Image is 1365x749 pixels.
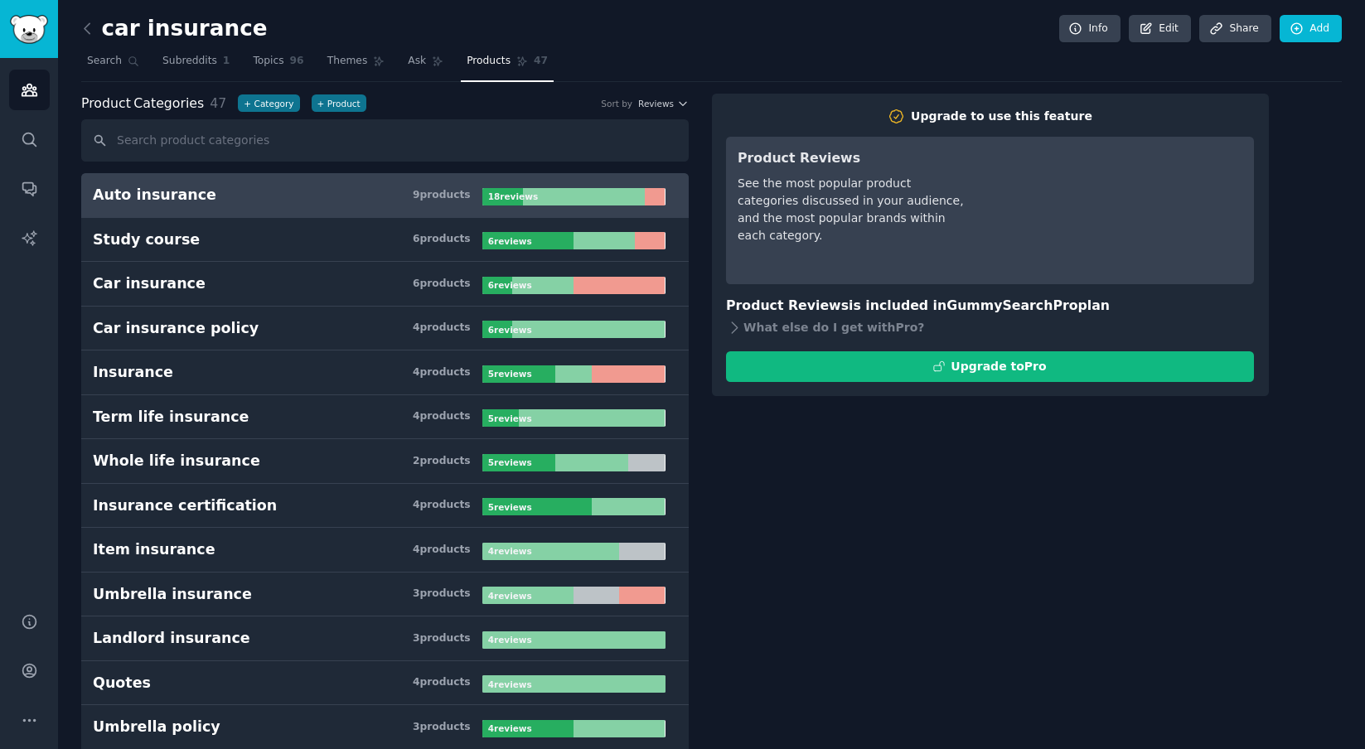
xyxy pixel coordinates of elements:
span: Ask [408,54,426,69]
div: 3 product s [413,587,471,602]
a: Search [81,48,145,82]
img: GummySearch logo [10,15,48,44]
a: Insurance4products5reviews [81,350,689,395]
div: Car insurance policy [93,318,259,339]
div: Car insurance [93,273,206,294]
button: +Product [312,94,366,112]
a: Edit [1129,15,1191,43]
button: Upgrade toPro [726,351,1254,382]
b: 5 review s [488,369,532,379]
div: 4 product s [413,321,471,336]
span: 47 [210,95,226,111]
span: Search [87,54,122,69]
b: 4 review s [488,723,532,733]
a: Share [1199,15,1271,43]
div: Landlord insurance [93,628,250,649]
div: Insurance [93,362,173,383]
span: 1 [223,54,230,69]
span: Subreddits [162,54,217,69]
div: Sort by [601,98,632,109]
span: Categories [81,94,204,114]
div: 6 product s [413,277,471,292]
b: 4 review s [488,546,532,556]
div: 3 product s [413,720,471,735]
b: 5 review s [488,413,532,423]
h3: Product Reviews is included in plan [726,296,1254,317]
b: 6 review s [488,325,532,335]
div: What else do I get with Pro ? [726,317,1254,340]
b: 4 review s [488,679,532,689]
div: 4 product s [413,365,471,380]
h2: car insurance [81,16,268,42]
span: 47 [534,54,548,69]
span: + [317,98,325,109]
b: 4 review s [488,635,532,645]
input: Search product categories [81,119,689,162]
div: 2 product s [413,454,471,469]
b: 5 review s [488,502,532,512]
div: Item insurance [93,539,215,560]
span: Topics [253,54,283,69]
a: Products47 [461,48,554,82]
div: Umbrella policy [93,717,220,737]
div: 9 product s [413,188,471,203]
div: 4 product s [413,409,471,424]
span: Products [467,54,511,69]
button: +Category [238,94,299,112]
a: Topics96 [247,48,309,82]
span: + [244,98,251,109]
a: Car insurance policy4products6reviews [81,307,689,351]
span: GummySearch Pro [946,297,1077,313]
a: Info [1059,15,1121,43]
a: Item insurance4products4reviews [81,528,689,573]
a: Auto insurance9products18reviews [81,173,689,218]
div: Insurance certification [93,495,277,516]
div: Study course [93,230,200,250]
a: Subreddits1 [157,48,235,82]
a: Study course6products6reviews [81,218,689,263]
div: 4 product s [413,498,471,513]
a: Whole life insurance2products5reviews [81,439,689,484]
span: 96 [290,54,304,69]
div: 6 product s [413,232,471,247]
b: 6 review s [488,236,532,246]
span: Reviews [638,98,674,109]
div: 4 product s [413,675,471,690]
div: Upgrade to Pro [951,358,1046,375]
a: Themes [322,48,391,82]
b: 18 review s [488,191,538,201]
div: Quotes [93,673,151,693]
a: Landlord insurance3products4reviews [81,616,689,661]
div: See the most popular product categories discussed in your audience, and the most popular brands w... [738,175,971,244]
a: Ask [402,48,449,82]
a: Insurance certification4products5reviews [81,484,689,529]
div: 3 product s [413,631,471,646]
a: Term life insurance4products5reviews [81,395,689,440]
h3: Product Reviews [738,148,971,169]
div: Term life insurance [93,407,249,428]
div: Whole life insurance [93,451,260,471]
b: 5 review s [488,457,532,467]
span: Themes [327,54,368,69]
span: Product [81,94,131,114]
div: Umbrella insurance [93,584,252,605]
div: Upgrade to use this feature [911,108,1092,125]
a: Car insurance6products6reviews [81,262,689,307]
div: 4 product s [413,543,471,558]
div: Auto insurance [93,185,216,205]
b: 4 review s [488,591,532,601]
a: Umbrella insurance3products4reviews [81,573,689,617]
button: Reviews [638,98,688,109]
a: Quotes4products4reviews [81,661,689,706]
a: Add [1280,15,1342,43]
b: 6 review s [488,280,532,290]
